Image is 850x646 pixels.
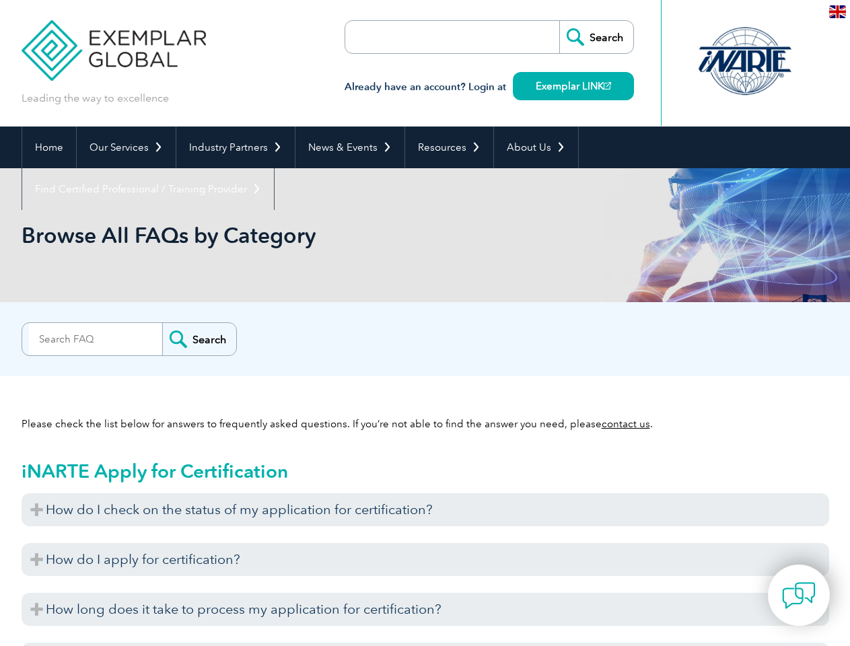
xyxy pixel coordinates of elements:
img: open_square.png [604,82,611,89]
h2: iNARTE Apply for Certification [22,460,829,482]
p: Please check the list below for answers to frequently asked questions. If you’re not able to find... [22,417,829,431]
h3: Already have an account? Login at [345,79,634,96]
h3: How long does it take to process my application for certification? [22,593,829,626]
input: Search FAQ [29,323,162,355]
h1: Browse All FAQs by Category [22,222,538,248]
a: News & Events [295,127,404,168]
img: en [829,5,846,18]
a: Exemplar LINK [513,72,634,100]
h3: How do I check on the status of my application for certification? [22,493,829,526]
a: Our Services [77,127,176,168]
h3: How do I apply for certification? [22,543,829,576]
p: Leading the way to excellence [22,91,169,106]
a: Resources [405,127,493,168]
input: Search [162,323,236,355]
a: contact us [602,418,650,430]
input: Search [559,21,633,53]
a: Industry Partners [176,127,295,168]
img: contact-chat.png [782,579,816,612]
a: About Us [494,127,578,168]
a: Find Certified Professional / Training Provider [22,168,274,210]
a: Home [22,127,76,168]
